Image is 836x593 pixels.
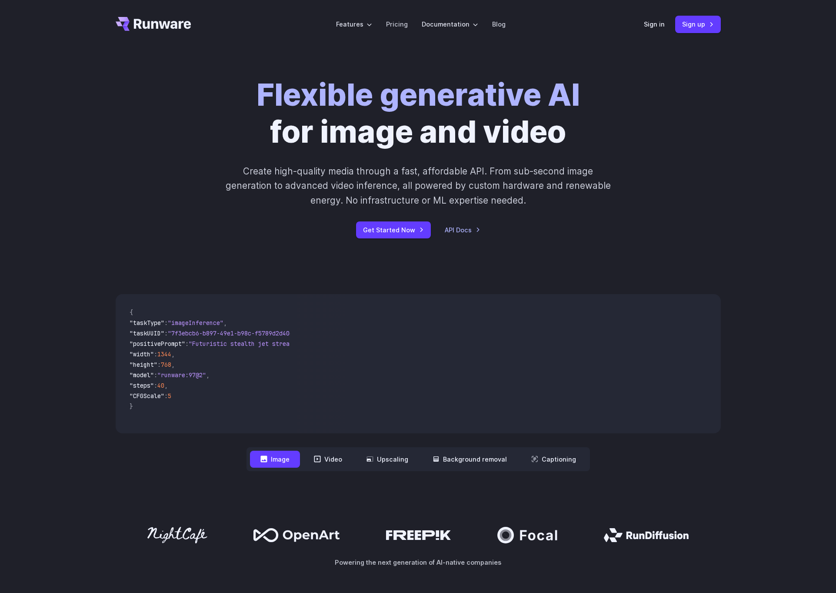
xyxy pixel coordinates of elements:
span: : [157,361,161,369]
span: "7f3ebcb6-b897-49e1-b98c-f5789d2d40d7" [168,329,300,337]
button: Captioning [521,451,586,468]
span: { [130,308,133,316]
span: , [171,361,175,369]
span: } [130,402,133,410]
span: "model" [130,371,154,379]
a: Get Started Now [356,221,431,238]
button: Image [250,451,300,468]
span: , [171,350,175,358]
button: Background removal [422,451,517,468]
span: : [154,382,157,389]
span: "steps" [130,382,154,389]
span: "width" [130,350,154,358]
p: Powering the next generation of AI-native companies [116,557,721,567]
label: Features [336,19,372,29]
span: , [223,319,227,327]
span: 5 [168,392,171,400]
span: : [154,350,157,358]
span: "imageInference" [168,319,223,327]
span: "height" [130,361,157,369]
a: Blog [492,19,506,29]
span: "taskType" [130,319,164,327]
span: , [206,371,210,379]
a: Sign in [644,19,665,29]
span: : [164,329,168,337]
a: Pricing [386,19,408,29]
span: "Futuristic stealth jet streaking through a neon-lit cityscape with glowing purple exhaust" [189,340,505,348]
span: : [164,319,168,327]
span: 40 [157,382,164,389]
span: : [154,371,157,379]
h1: for image and video [256,77,580,150]
p: Create high-quality media through a fast, affordable API. From sub-second image generation to adv... [224,164,612,208]
span: "taskUUID" [130,329,164,337]
span: , [164,382,168,389]
a: API Docs [445,225,480,235]
button: Upscaling [356,451,419,468]
a: Sign up [675,16,721,33]
span: : [185,340,189,348]
span: : [164,392,168,400]
span: 768 [161,361,171,369]
span: "runware:97@2" [157,371,206,379]
label: Documentation [422,19,478,29]
a: Go to / [116,17,191,31]
span: 1344 [157,350,171,358]
strong: Flexible generative AI [256,76,580,113]
span: "CFGScale" [130,392,164,400]
button: Video [303,451,353,468]
span: "positivePrompt" [130,340,185,348]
